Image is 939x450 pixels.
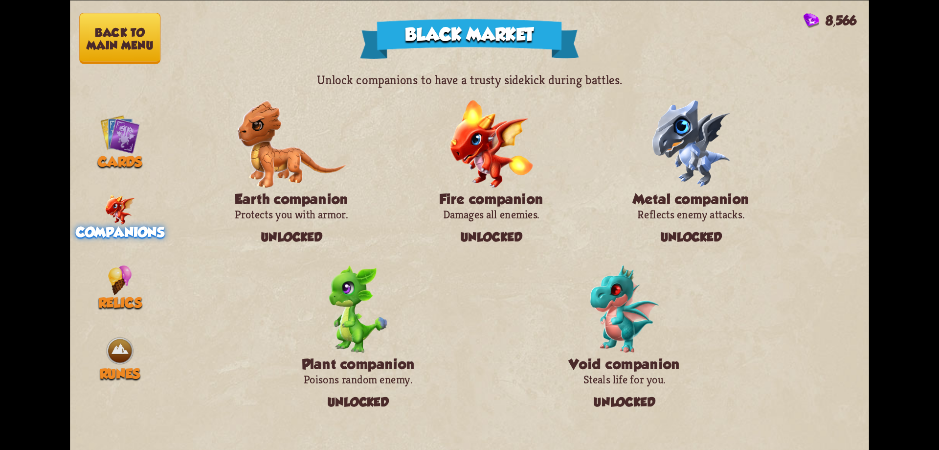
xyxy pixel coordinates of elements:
[100,366,140,381] span: Runes
[79,13,160,64] button: Back to main menu
[70,72,869,88] p: Unlock companions to have a trusty sidekick during battles.
[565,355,684,372] h3: Void companion
[651,100,730,188] img: Metal_Dragon_Baby.png
[98,154,142,169] span: Cards
[803,13,856,28] div: Gems
[432,207,551,221] p: Damages all enemies.
[565,386,684,418] div: Unlocked
[803,13,819,28] img: Gem.png
[232,207,351,221] p: Protects you with armor.
[100,114,140,154] img: Cards_Icon.png
[329,265,387,353] img: Plant_Dragon_Baby.png
[632,207,751,221] p: Reflects enemy attacks.
[108,265,132,295] img: IceCream.png
[432,190,551,207] h3: Fire companion
[105,194,135,224] img: Little_Fire_Dragon.png
[98,295,142,310] span: Relics
[76,224,164,240] span: Companions
[299,355,418,372] h3: Plant companion
[299,386,418,418] div: Unlocked
[237,100,346,188] img: Earth_Dragon_Baby.png
[565,372,684,386] p: Steals life for you.
[105,335,135,365] img: Earth.png
[590,265,659,353] img: Void_Dragon_Baby.png
[360,19,579,59] div: Black Market
[632,221,751,253] div: Unlocked
[449,100,534,188] img: Fire_Dragon_Baby.png
[299,372,418,386] p: Poisons random enemy.
[632,190,751,207] h3: Metal companion
[232,190,351,207] h3: Earth companion
[432,221,551,253] div: Unlocked
[232,221,351,253] div: Unlocked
